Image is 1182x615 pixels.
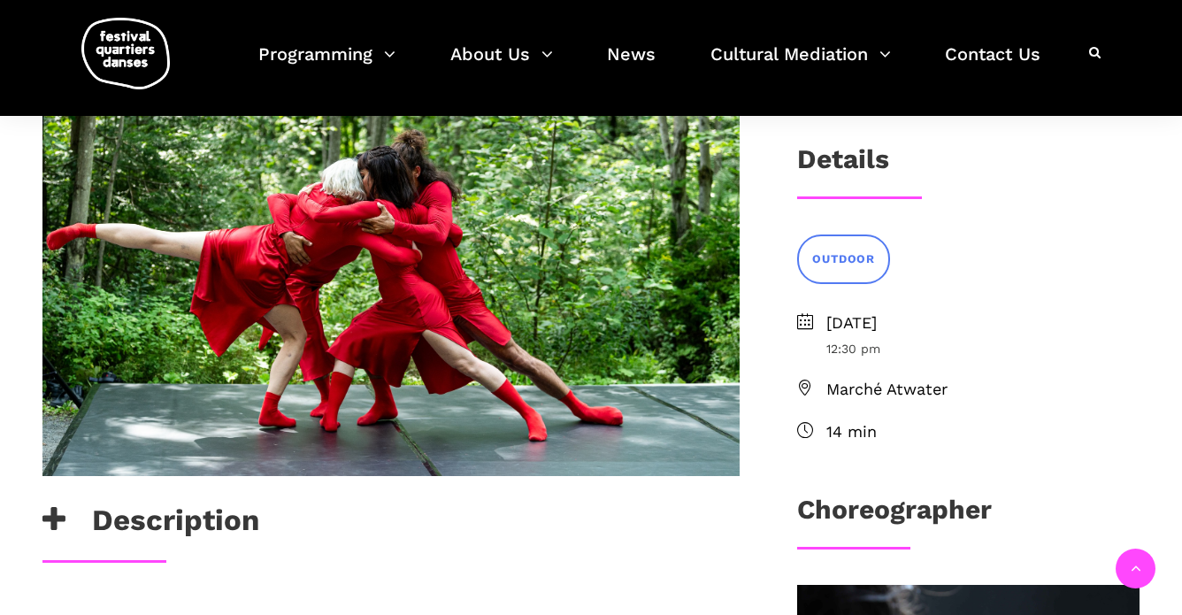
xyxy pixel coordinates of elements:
[81,18,170,89] img: logo-fqd-med
[450,39,553,91] a: About Us
[42,503,259,547] h3: Description
[258,39,395,91] a: Programming
[797,494,992,538] h3: Choreographer
[607,39,656,91] a: News
[826,311,1140,336] span: [DATE]
[826,377,1140,403] span: Marché Atwater
[812,250,875,269] span: OUTDOOR
[797,234,890,283] a: OUTDOOR
[797,143,889,188] h3: Details
[826,419,1140,445] span: 14 min
[710,39,891,91] a: Cultural Mediation
[945,39,1040,91] a: Contact Us
[826,339,1140,358] span: 12:30 pm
